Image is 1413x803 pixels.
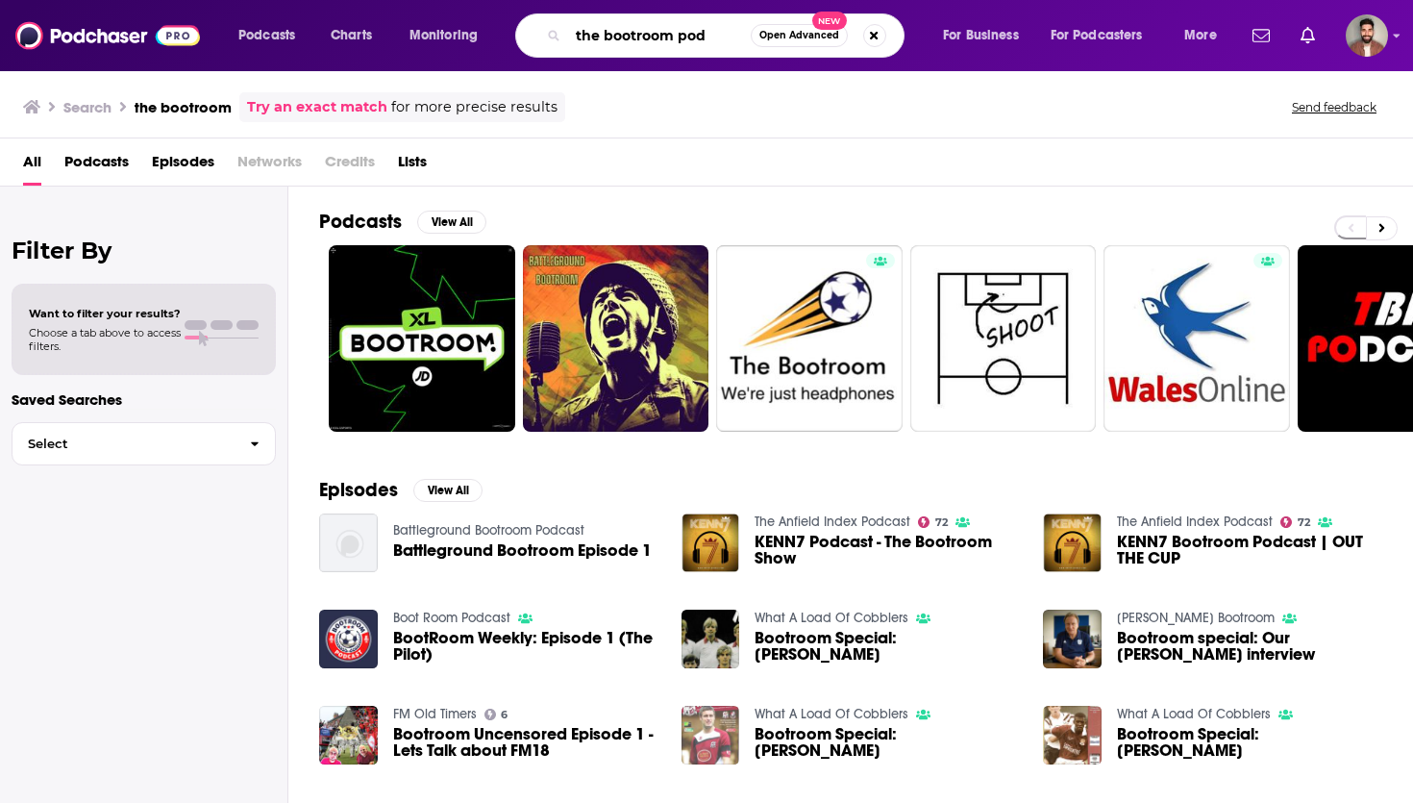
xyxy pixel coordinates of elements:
a: All [23,146,41,186]
span: More [1184,22,1217,49]
button: View All [417,211,486,234]
a: Bootroom Special: Steve Brown [1117,726,1382,759]
span: Logged in as calmonaghan [1346,14,1388,57]
img: Bootroom Special: Steve Massey [682,610,740,668]
a: KENN7 Bootroom Podcast | OUT THE CUP [1117,534,1382,566]
a: BootRoom Weekly: Episode 1 (The Pilot) [393,630,658,663]
a: KENN7 Podcast - The Bootroom Show [755,534,1020,566]
a: Episodes [152,146,214,186]
span: Bootroom Special: [PERSON_NAME] [1117,726,1382,759]
button: View All [413,479,483,502]
a: What A Load Of Cobblers [1117,706,1271,722]
span: Credits [325,146,375,186]
a: 6 [484,709,508,720]
img: Bootroom Special: Steve Brown [1043,706,1102,765]
button: open menu [225,20,320,51]
a: 72 [918,516,948,528]
a: Bootroom special: Our Neil Warnock interview [1117,630,1382,663]
h3: the bootroom [135,98,232,116]
span: Charts [331,22,372,49]
a: Podcasts [64,146,129,186]
a: Try an exact match [247,96,387,118]
a: Bootroom Special: Ryan Gilligan [755,726,1020,759]
img: Bootroom Uncensored Episode 1 - Lets Talk about FM18 [319,706,378,765]
h2: Episodes [319,478,398,502]
img: BootRoom Weekly: Episode 1 (The Pilot) [319,610,378,668]
img: Bootroom special: Our Neil Warnock interview [1043,610,1102,668]
a: What A Load Of Cobblers [755,706,908,722]
img: Podchaser - Follow, Share and Rate Podcasts [15,17,200,54]
button: open menu [1038,20,1171,51]
img: Bootroom Special: Ryan Gilligan [682,706,740,765]
a: Bootroom Uncensored Episode 1 - Lets Talk about FM18 [393,726,658,759]
button: Select [12,422,276,465]
span: Select [12,438,235,450]
a: Show notifications dropdown [1293,19,1323,52]
a: 72 [1280,516,1310,528]
span: Open Advanced [759,31,839,40]
span: Bootroom Special: [PERSON_NAME] [755,726,1020,759]
button: open menu [930,20,1043,51]
a: Battleground Bootroom Podcast [393,522,584,539]
a: EpisodesView All [319,478,483,502]
a: Show notifications dropdown [1245,19,1277,52]
h2: Podcasts [319,210,402,234]
span: For Business [943,22,1019,49]
button: open menu [1171,20,1241,51]
h3: Search [63,98,112,116]
button: open menu [396,20,503,51]
span: 72 [935,518,948,527]
img: KENN7 Bootroom Podcast | OUT THE CUP [1043,514,1102,572]
a: FM Old Timers [393,706,477,722]
a: Battleground Bootroom Episode 1 [393,542,652,559]
a: Bootroom Special: Steve Massey [755,630,1020,663]
img: KENN7 Podcast - The Bootroom Show [682,514,740,572]
span: 6 [501,711,508,719]
input: Search podcasts, credits, & more... [568,20,751,51]
span: Choose a tab above to access filters. [29,326,181,353]
button: Open AdvancedNew [751,24,848,47]
span: Want to filter your results? [29,307,181,320]
span: 72 [1298,518,1310,527]
img: User Profile [1346,14,1388,57]
p: Saved Searches [12,390,276,409]
a: The Anfield Index Podcast [755,514,910,530]
a: Charts [318,20,384,51]
a: PodcastsView All [319,210,486,234]
button: Show profile menu [1346,14,1388,57]
button: Send feedback [1286,99,1382,115]
span: Networks [237,146,302,186]
a: The Anfield Index Podcast [1117,514,1273,530]
a: What A Load Of Cobblers [755,610,908,626]
span: Monitoring [409,22,478,49]
a: Blakey's Bootroom [1117,610,1275,626]
span: New [812,12,847,30]
span: For Podcasters [1051,22,1143,49]
div: Search podcasts, credits, & more... [533,13,923,58]
h2: Filter By [12,237,276,264]
span: Bootroom special: Our [PERSON_NAME] interview [1117,630,1382,663]
img: Battleground Bootroom Episode 1 [319,514,378,572]
a: Lists [398,146,427,186]
a: Boot Room Podcast [393,610,510,626]
span: Podcasts [238,22,295,49]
